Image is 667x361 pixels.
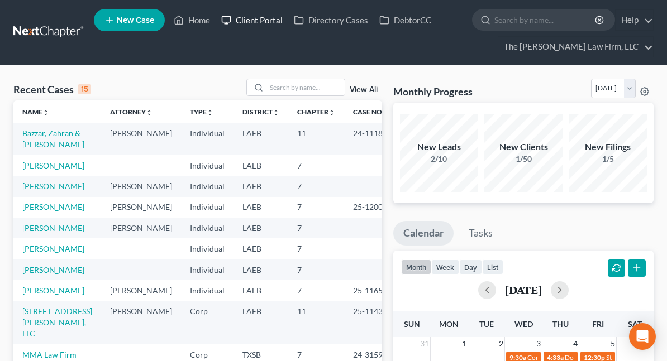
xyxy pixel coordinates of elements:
[181,280,234,301] td: Individual
[344,280,398,301] td: 25-11651
[393,221,454,246] a: Calendar
[288,301,344,344] td: 11
[181,155,234,176] td: Individual
[288,155,344,176] td: 7
[572,337,579,350] span: 4
[22,128,84,149] a: Bazzar, Zahran & [PERSON_NAME]
[22,108,49,116] a: Nameunfold_more
[419,337,430,350] span: 31
[344,123,398,155] td: 24-11180
[569,153,647,165] div: 1/5
[78,84,91,94] div: 15
[101,123,181,155] td: [PERSON_NAME]
[181,259,234,280] td: Individual
[439,319,459,329] span: Mon
[288,280,344,301] td: 7
[400,153,478,165] div: 2/10
[288,197,344,218] td: 7
[288,10,374,30] a: Directory Cases
[216,10,288,30] a: Client Portal
[207,109,213,116] i: unfold_more
[459,221,503,246] a: Tasks
[181,197,234,218] td: Individual
[498,337,504,350] span: 2
[592,319,604,329] span: Fri
[505,284,542,296] h2: [DATE]
[117,16,154,25] span: New Case
[234,123,288,155] td: LAEB
[234,218,288,238] td: LAEB
[181,238,234,259] td: Individual
[400,141,478,153] div: New Leads
[494,9,597,30] input: Search by name...
[629,323,656,350] div: Open Intercom Messenger
[344,197,398,218] td: 25-12008
[484,141,563,153] div: New Clients
[535,337,542,350] span: 3
[266,79,345,95] input: Search by name...
[514,319,533,329] span: Wed
[404,319,420,329] span: Sun
[168,10,216,30] a: Home
[234,197,288,218] td: LAEB
[22,286,84,295] a: [PERSON_NAME]
[461,337,468,350] span: 1
[401,259,431,275] button: month
[22,181,84,191] a: [PERSON_NAME]
[431,259,459,275] button: week
[273,109,279,116] i: unfold_more
[297,108,335,116] a: Chapterunfold_more
[22,161,84,170] a: [PERSON_NAME]
[22,244,84,253] a: [PERSON_NAME]
[479,319,494,329] span: Tue
[288,238,344,259] td: 7
[459,259,482,275] button: day
[181,123,234,155] td: Individual
[101,218,181,238] td: [PERSON_NAME]
[569,141,647,153] div: New Filings
[13,83,91,96] div: Recent Cases
[146,109,153,116] i: unfold_more
[288,123,344,155] td: 11
[234,238,288,259] td: LAEB
[181,301,234,344] td: Corp
[288,259,344,280] td: 7
[101,301,181,344] td: [PERSON_NAME]
[181,176,234,196] td: Individual
[393,85,473,98] h3: Monthly Progress
[609,337,616,350] span: 5
[110,108,153,116] a: Attorneyunfold_more
[101,197,181,218] td: [PERSON_NAME]
[552,319,569,329] span: Thu
[288,218,344,238] td: 7
[484,153,563,165] div: 1/50
[498,37,653,57] a: The [PERSON_NAME] Law Firm, LLC
[482,259,503,275] button: list
[22,265,84,275] a: [PERSON_NAME]
[234,280,288,301] td: LAEB
[101,176,181,196] td: [PERSON_NAME]
[328,109,335,116] i: unfold_more
[234,301,288,344] td: LAEB
[22,202,84,211] a: [PERSON_NAME]
[242,108,279,116] a: Districtunfold_more
[288,176,344,196] td: 7
[22,306,92,338] a: [STREET_ADDRESS][PERSON_NAME], LLC
[234,259,288,280] td: LAEB
[42,109,49,116] i: unfold_more
[234,155,288,176] td: LAEB
[190,108,213,116] a: Typeunfold_more
[374,10,437,30] a: DebtorCC
[616,10,653,30] a: Help
[344,301,398,344] td: 25-11438
[628,319,642,329] span: Sat
[181,218,234,238] td: Individual
[101,280,181,301] td: [PERSON_NAME]
[353,108,389,116] a: Case Nounfold_more
[350,86,378,94] a: View All
[382,109,389,116] i: unfold_more
[22,223,84,233] a: [PERSON_NAME]
[234,176,288,196] td: LAEB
